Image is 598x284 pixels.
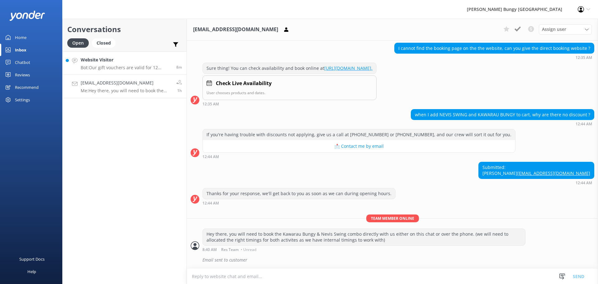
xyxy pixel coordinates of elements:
[576,122,592,126] strong: 12:44 AM
[15,69,30,81] div: Reviews
[202,102,377,106] div: Oct 12 2025 12:35am (UTC +13:00) Pacific/Auckland
[177,88,182,93] span: Oct 12 2025 08:40am (UTC +13:00) Pacific/Auckland
[203,188,395,199] div: Thanks for your response, we'll get back to you as soon as we can during opening hours.
[221,248,239,252] span: Res Team
[15,94,30,106] div: Settings
[478,181,594,185] div: Oct 12 2025 12:44am (UTC +13:00) Pacific/Auckland
[81,88,172,94] p: Me: Hey there, you will need to book the Kawarau Bungy & Nevis Swing combo directly with us eithe...
[411,122,594,126] div: Oct 12 2025 12:44am (UTC +13:00) Pacific/Auckland
[366,214,419,222] span: Team member online
[203,63,376,74] div: Sure thing! You can check availability and book online at
[411,109,594,120] div: when I add NEVIS SWING and KAWARAU BUNGY to cart, why are there no discount ?
[63,51,187,75] a: Website VisitorBot:Our gift vouchers are valid for 12 months from the date of purchase. If you ne...
[202,248,217,252] strong: 8:40 AM
[81,65,172,70] p: Bot: Our gift vouchers are valid for 12 months from the date of purchase. If you need more time, ...
[15,44,26,56] div: Inbox
[67,38,89,48] div: Open
[576,56,592,60] strong: 12:35 AM
[202,201,396,205] div: Oct 12 2025 12:44am (UTC +13:00) Pacific/Auckland
[67,39,92,46] a: Open
[394,55,594,60] div: Oct 12 2025 12:35am (UTC +13:00) Pacific/Auckland
[202,102,219,106] strong: 12:35 AM
[27,265,36,278] div: Help
[203,140,515,152] button: 📩 Contact me by email
[202,154,515,159] div: Oct 12 2025 12:44am (UTC +13:00) Pacific/Auckland
[81,56,172,63] h4: Website Visitor
[203,129,515,140] div: If you're having trouble with discounts not applying, give us a call at [PHONE_NUMBER] or [PHONE_...
[576,181,592,185] strong: 12:44 AM
[202,255,594,265] div: Email sent to customer
[517,170,590,176] a: [EMAIL_ADDRESS][DOMAIN_NAME]
[15,81,39,94] div: Recommend
[202,247,525,252] div: Oct 12 2025 08:40am (UTC +13:00) Pacific/Auckland
[9,11,45,21] img: yonder-white-logo.png
[15,31,26,44] div: Home
[216,79,272,88] h4: Check Live Availability
[191,255,594,265] div: 2025-10-11T19:44:19.524
[92,38,116,48] div: Closed
[542,26,566,33] span: Assign user
[15,56,30,69] div: Chatbot
[202,201,219,205] strong: 12:44 AM
[324,65,373,71] a: [URL][DOMAIN_NAME].
[241,248,256,252] span: • Unread
[202,155,219,159] strong: 12:44 AM
[19,253,45,265] div: Support Docs
[539,24,592,34] div: Assign User
[176,65,182,70] span: Oct 12 2025 09:38am (UTC +13:00) Pacific/Auckland
[479,162,594,179] div: Submitted: [PERSON_NAME]
[206,90,373,96] p: User chooses products and dates.
[81,79,172,86] h4: [EMAIL_ADDRESS][DOMAIN_NAME]
[203,229,525,245] div: Hey there, you will need to book the Kawarau Bungy & Nevis Swing combo directly with us either on...
[67,23,182,35] h2: Conversations
[63,75,187,98] a: [EMAIL_ADDRESS][DOMAIN_NAME]Me:Hey there, you will need to book the Kawarau Bungy & Nevis Swing c...
[395,43,594,54] div: I cannot find the booking page on the the website, can you give the direct booking website ?
[193,26,278,34] h3: [EMAIL_ADDRESS][DOMAIN_NAME]
[92,39,119,46] a: Closed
